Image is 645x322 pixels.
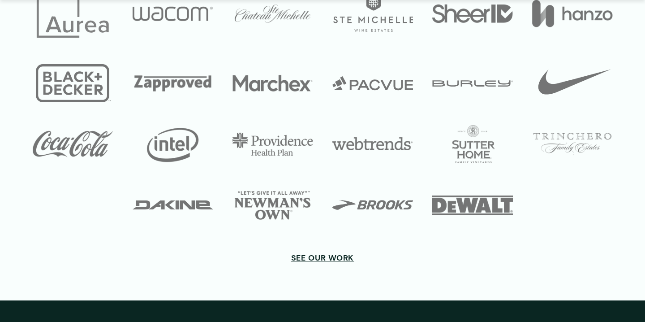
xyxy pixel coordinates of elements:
[133,186,213,224] img: Dakine Logo
[532,125,613,163] img: Trinchero Logo
[33,64,113,102] img: Black and decker Logo
[332,186,413,224] img: Brooks Logo
[532,64,613,102] img: Nike Logo
[133,64,213,102] img: Zapproved Logo
[432,64,513,102] img: Burley Logo
[432,125,513,163] img: Sutter Home Logo
[33,125,113,163] img: Coca-Cola Logo
[291,253,354,263] a: See our work
[232,125,313,163] img: Providence Logo
[133,125,213,163] img: Intel Logo
[432,186,513,224] img: DeWALT Logo
[232,64,313,102] img: Marchex Logo
[232,186,313,224] img: Newmans Own Logo
[332,64,413,102] img: Pacvue logo
[332,125,413,163] img: Webtrends Logo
